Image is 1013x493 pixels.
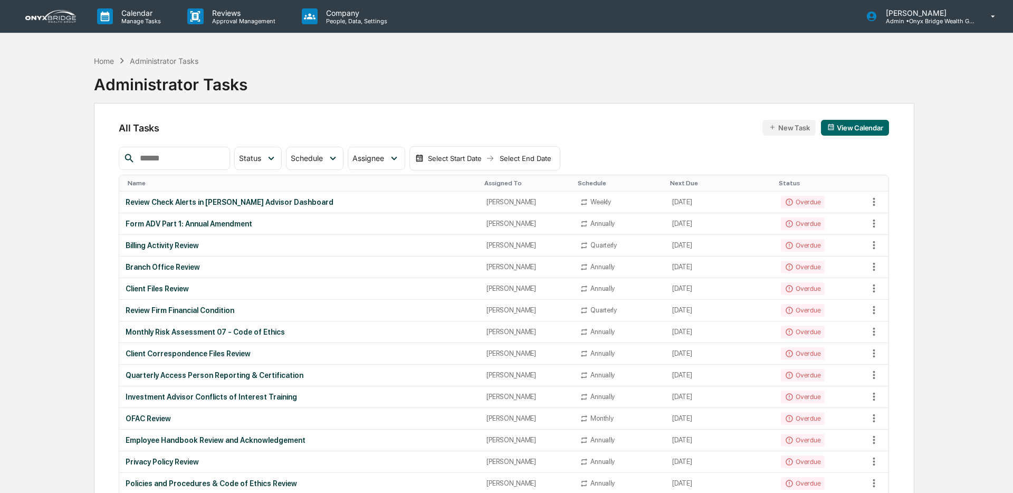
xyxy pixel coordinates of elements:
[486,285,567,292] div: [PERSON_NAME]
[779,179,863,187] div: Toggle SortBy
[426,154,484,163] div: Select Start Date
[877,17,976,25] p: Admin • Onyx Bridge Wealth Group LLC
[590,263,615,271] div: Annually
[415,154,424,163] img: calendar
[666,321,775,343] td: [DATE]
[666,235,775,257] td: [DATE]
[126,479,474,488] div: Policies and Procedures & Code of Ethics Review
[486,328,567,336] div: [PERSON_NAME]
[291,154,323,163] span: Schedule
[781,282,825,295] div: Overdue
[486,349,567,357] div: [PERSON_NAME]
[486,306,567,314] div: [PERSON_NAME]
[877,8,976,17] p: [PERSON_NAME]
[590,371,615,379] div: Annually
[781,326,825,338] div: Overdue
[781,391,825,403] div: Overdue
[318,17,393,25] p: People, Data, Settings
[578,179,662,187] div: Toggle SortBy
[670,179,770,187] div: Toggle SortBy
[821,120,889,136] button: View Calendar
[113,17,166,25] p: Manage Tasks
[590,306,617,314] div: Quarterly
[486,393,567,401] div: [PERSON_NAME]
[486,154,494,163] img: arrow right
[590,349,615,357] div: Annually
[25,10,76,23] img: logo
[666,213,775,235] td: [DATE]
[666,365,775,386] td: [DATE]
[496,154,555,163] div: Select End Date
[486,220,567,227] div: [PERSON_NAME]
[590,458,615,466] div: Annually
[666,430,775,451] td: [DATE]
[666,300,775,321] td: [DATE]
[352,154,384,163] span: Assignee
[126,263,474,271] div: Branch Office Review
[126,306,474,315] div: Review Firm Financial Condition
[781,369,825,382] div: Overdue
[781,261,825,273] div: Overdue
[126,414,474,423] div: OFAC Review
[666,192,775,213] td: [DATE]
[827,124,835,131] img: calendar
[94,67,247,94] div: Administrator Tasks
[128,179,476,187] div: Toggle SortBy
[666,386,775,408] td: [DATE]
[781,477,825,490] div: Overdue
[590,479,615,487] div: Annually
[781,239,825,252] div: Overdue
[126,220,474,228] div: Form ADV Part 1: Annual Amendment
[318,8,393,17] p: Company
[762,120,816,136] button: New Task
[126,328,474,336] div: Monthly Risk Assessment 07 - Code of Ethics
[666,257,775,278] td: [DATE]
[781,347,825,360] div: Overdue
[126,458,474,466] div: Privacy Policy Review
[126,241,474,250] div: Billing Activity Review
[666,408,775,430] td: [DATE]
[781,434,825,447] div: Overdue
[867,179,888,187] div: Toggle SortBy
[590,198,610,206] div: Weekly
[781,217,825,230] div: Overdue
[590,393,615,401] div: Annually
[94,56,114,65] div: Home
[486,263,567,271] div: [PERSON_NAME]
[590,241,617,249] div: Quarterly
[113,8,166,17] p: Calendar
[204,17,281,25] p: Approval Management
[239,154,261,163] span: Status
[486,458,567,466] div: [PERSON_NAME]
[486,241,567,249] div: [PERSON_NAME]
[590,436,615,444] div: Annually
[486,414,567,422] div: [PERSON_NAME]
[126,349,474,358] div: Client Correspondence Files Review
[130,56,198,65] div: Administrator Tasks
[590,414,613,422] div: Monthly
[666,343,775,365] td: [DATE]
[484,179,569,187] div: Toggle SortBy
[590,220,615,227] div: Annually
[126,436,474,444] div: Employee Handbook Review and Acknowledgement
[781,412,825,425] div: Overdue
[126,371,474,380] div: Quarterly Access Person Reporting & Certification
[486,436,567,444] div: [PERSON_NAME]
[204,8,281,17] p: Reviews
[126,198,474,206] div: Review Check Alerts in [PERSON_NAME] Advisor Dashboard
[486,371,567,379] div: [PERSON_NAME]
[486,479,567,487] div: [PERSON_NAME]
[126,393,474,401] div: Investment Advisor Conflicts of Interest Training
[119,122,159,134] span: All Tasks
[781,456,825,468] div: Overdue
[590,328,615,336] div: Annually
[666,451,775,473] td: [DATE]
[486,198,567,206] div: [PERSON_NAME]
[666,278,775,300] td: [DATE]
[126,285,474,293] div: Client Files Review
[590,285,615,292] div: Annually
[781,304,825,317] div: Overdue
[781,196,825,208] div: Overdue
